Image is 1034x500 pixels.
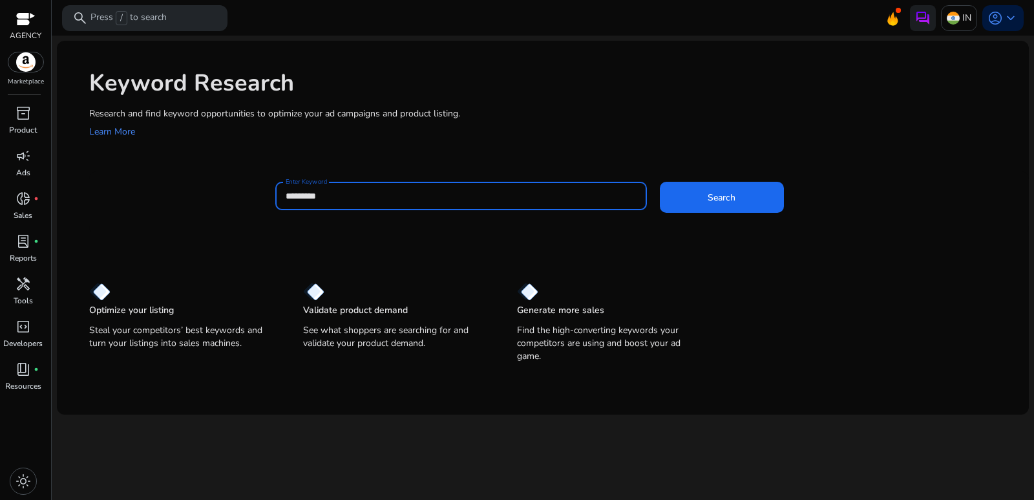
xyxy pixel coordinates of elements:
span: lab_profile [16,234,31,249]
span: handyman [16,276,31,292]
span: donut_small [16,191,31,206]
p: IN [962,6,971,29]
p: Research and find keyword opportunities to optimize your ad campaigns and product listing. [89,107,1016,120]
img: diamond.svg [517,283,538,301]
p: AGENCY [10,30,41,41]
p: See what shoppers are searching for and validate your product demand. [303,324,491,350]
span: book_4 [16,362,31,377]
p: Developers [3,338,43,349]
span: inventory_2 [16,105,31,121]
p: Sales [14,210,32,221]
span: search [72,10,88,26]
span: fiber_manual_record [34,239,39,244]
img: diamond.svg [89,283,111,301]
button: Search [660,182,784,213]
p: Press to search [90,11,167,25]
span: light_mode [16,473,31,489]
mat-label: Enter Keyword [286,177,327,186]
a: Learn More [89,125,135,138]
p: Find the high-converting keywords your competitors are using and boost your ad game. [517,324,705,363]
span: / [116,11,127,25]
span: campaign [16,148,31,164]
h1: Keyword Research [89,69,1016,97]
p: Product [9,124,37,136]
p: Reports [10,252,37,264]
p: Marketplace [8,77,44,87]
span: fiber_manual_record [34,196,39,201]
p: Generate more sales [517,304,604,317]
img: in.svg [947,12,960,25]
span: fiber_manual_record [34,367,39,372]
p: Optimize your listing [89,304,174,317]
img: diamond.svg [303,283,324,301]
p: Tools [14,295,33,307]
p: Resources [5,380,41,392]
p: Ads [16,167,30,179]
span: Search [708,191,735,204]
span: account_circle [987,10,1003,26]
span: code_blocks [16,319,31,334]
span: keyboard_arrow_down [1003,10,1018,26]
img: amazon.svg [8,52,43,72]
p: Steal your competitors’ best keywords and turn your listings into sales machines. [89,324,277,350]
p: Validate product demand [303,304,408,317]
